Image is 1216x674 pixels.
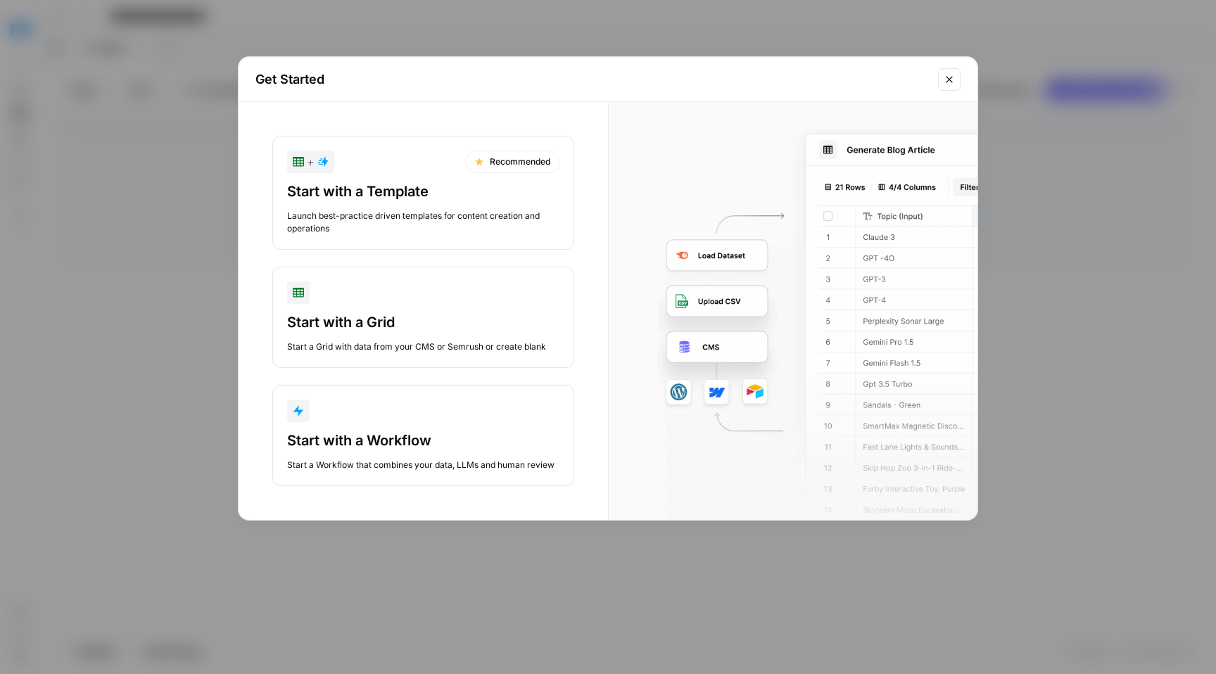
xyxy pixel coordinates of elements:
[287,431,559,450] div: Start with a Workflow
[287,210,559,235] div: Launch best-practice driven templates for content creation and operations
[287,341,559,353] div: Start a Grid with data from your CMS or Semrush or create blank
[293,153,329,170] div: +
[465,151,559,173] div: Recommended
[272,385,574,486] button: Start with a WorkflowStart a Workflow that combines your data, LLMs and human review
[272,136,574,250] button: +RecommendedStart with a TemplateLaunch best-practice driven templates for content creation and o...
[272,267,574,368] button: Start with a GridStart a Grid with data from your CMS or Semrush or create blank
[287,459,559,471] div: Start a Workflow that combines your data, LLMs and human review
[255,70,930,89] h2: Get Started
[287,182,559,201] div: Start with a Template
[287,312,559,332] div: Start with a Grid
[938,68,961,91] button: Close modal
